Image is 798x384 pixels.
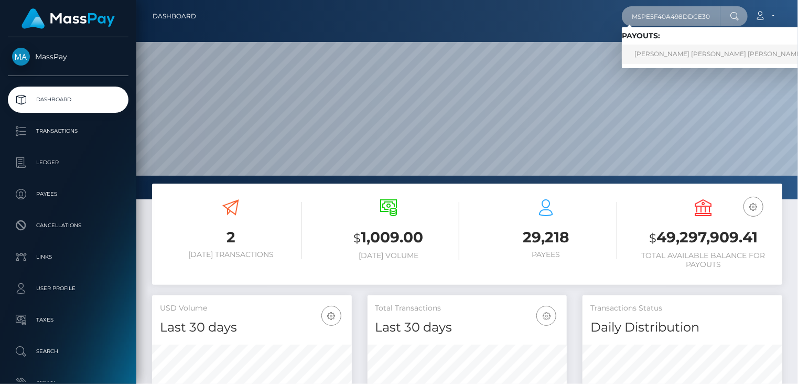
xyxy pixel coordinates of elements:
h5: Transactions Status [590,303,774,314]
h3: 2 [160,227,302,248]
a: Taxes [8,307,128,333]
h6: Total Available Balance for Payouts [633,251,775,269]
p: Taxes [12,312,124,328]
h5: USD Volume [160,303,344,314]
p: User Profile [12,281,124,296]
h3: 49,297,909.41 [633,227,775,249]
img: MassPay [12,48,30,66]
a: Cancellations [8,212,128,239]
h6: Payees [475,250,617,259]
small: $ [353,231,361,246]
p: Ledger [12,155,124,170]
h4: Last 30 days [375,318,559,337]
h5: Total Transactions [375,303,559,314]
a: Dashboard [8,87,128,113]
h3: 29,218 [475,227,617,248]
p: Links [12,249,124,265]
p: Transactions [12,123,124,139]
h6: [DATE] Transactions [160,250,302,259]
a: Payees [8,181,128,207]
input: Search... [622,6,720,26]
p: Payees [12,186,124,202]
span: MassPay [8,52,128,61]
a: Search [8,338,128,365]
img: MassPay Logo [21,8,115,29]
a: Transactions [8,118,128,144]
a: Links [8,244,128,270]
h3: 1,009.00 [318,227,460,249]
a: User Profile [8,275,128,302]
a: Ledger [8,150,128,176]
p: Dashboard [12,92,124,108]
p: Cancellations [12,218,124,233]
small: $ [649,231,656,246]
h4: Last 30 days [160,318,344,337]
h4: Daily Distribution [590,318,774,337]
p: Search [12,344,124,359]
a: Dashboard [153,5,196,27]
h6: [DATE] Volume [318,251,460,260]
